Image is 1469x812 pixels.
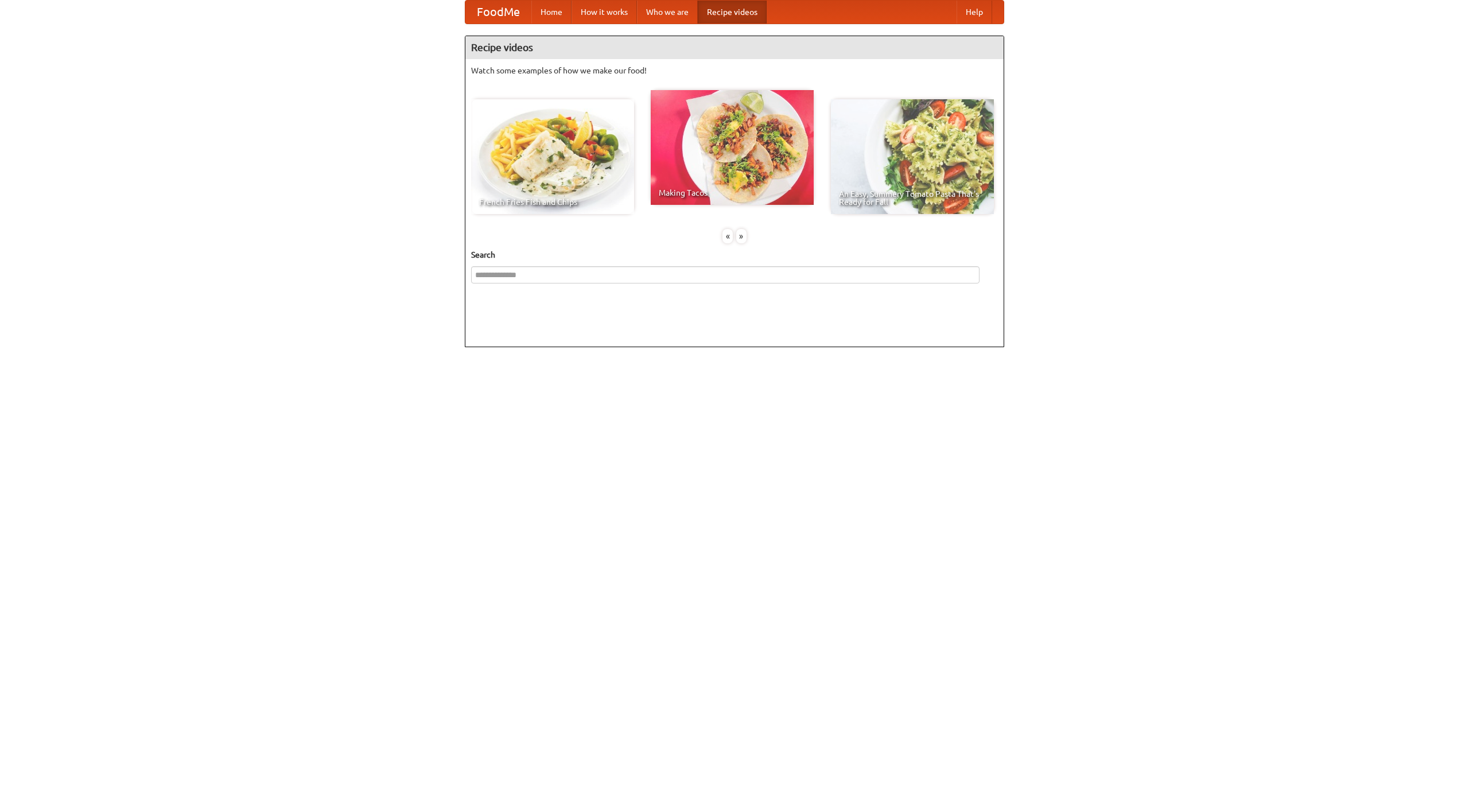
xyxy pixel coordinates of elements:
[651,90,814,205] a: Making Tacos
[471,65,998,76] p: Watch some examples of how we make our food!
[471,249,998,261] h5: Search
[572,1,637,24] a: How it works
[531,1,572,24] a: Home
[637,1,698,24] a: Who we are
[465,1,531,24] a: FoodMe
[471,99,634,214] a: French Fries Fish and Chips
[465,36,1004,59] h4: Recipe videos
[698,1,767,24] a: Recipe videos
[736,229,747,243] div: »
[722,229,733,243] div: «
[831,99,994,214] a: An Easy, Summery Tomato Pasta That's Ready for Fall
[957,1,992,24] a: Help
[839,190,986,206] span: An Easy, Summery Tomato Pasta That's Ready for Fall
[479,198,626,206] span: French Fries Fish and Chips
[659,189,806,197] span: Making Tacos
